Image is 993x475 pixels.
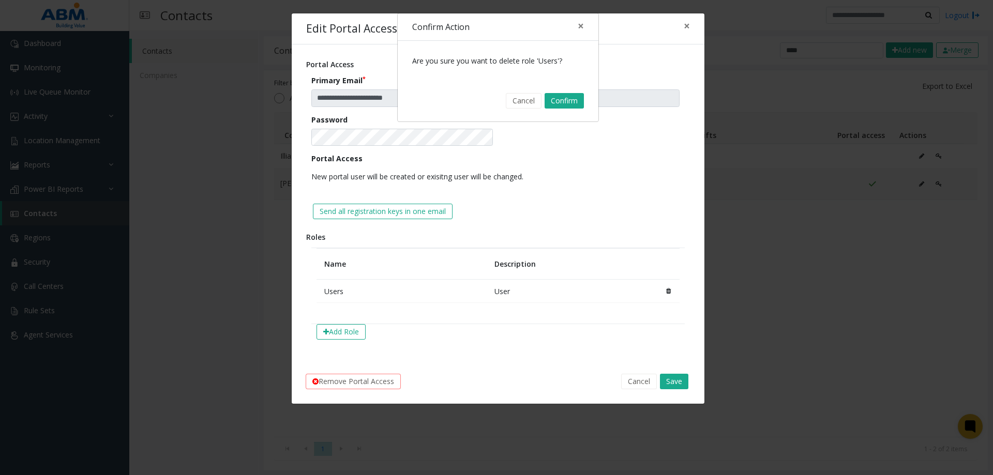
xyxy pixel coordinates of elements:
[412,21,470,33] h4: Confirm Action
[398,41,598,81] div: Are you sure you want to delete role 'Users'?
[545,93,584,109] button: Confirm
[570,13,591,39] button: Close
[506,93,541,109] button: Cancel
[578,19,584,33] span: ×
